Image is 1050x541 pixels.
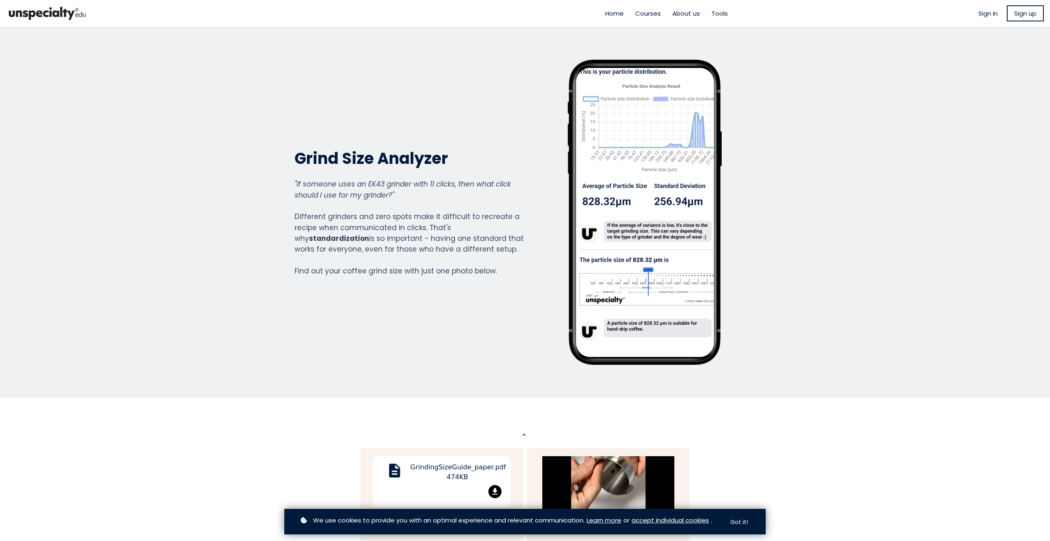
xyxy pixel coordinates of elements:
[542,456,674,530] img: guide
[299,515,718,525] p: or .
[309,233,369,243] strong: standardization
[385,462,404,482] mat-icon: description
[519,431,529,438] mat-icon: expand_less
[632,515,709,525] a: accept individual cookies
[313,515,585,525] span: We use cookies to provide you with an optimal experience and relevant communication.
[295,179,511,200] em: "If someone uses an EK43 grinder with 11 clicks, then what click should I use for my grinder?"
[1007,5,1044,21] a: Sign up
[295,148,524,168] h2: Grind Size Analyzer
[605,9,624,18] a: Home
[978,9,998,18] a: Sign in
[410,462,504,485] div: GrindingSizeGuide_paper.pdf 474KB
[723,514,755,530] button: Got it!
[6,3,88,23] img: bc390a18feecddb333977e298b3a00a1.png
[295,179,524,276] div: Different grinders and zero spots make it difficult to recreate a recipe when communicated in cli...
[488,485,502,498] mat-icon: file_download
[635,9,661,18] a: Courses
[1014,9,1036,18] span: Sign up
[587,515,621,525] a: Learn more
[711,9,728,18] a: Tools
[672,9,700,18] a: About us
